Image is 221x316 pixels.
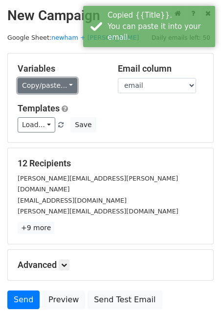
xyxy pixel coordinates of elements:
a: Preview [42,290,85,309]
h5: Variables [18,63,103,74]
button: Save [70,117,96,132]
iframe: Chat Widget [172,269,221,316]
small: [PERSON_NAME][EMAIL_ADDRESS][PERSON_NAME][DOMAIN_NAME] [18,175,178,193]
a: Templates [18,103,60,113]
h5: Email column [118,63,203,74]
a: Copy/paste... [18,78,77,93]
h5: 12 Recipients [18,158,203,169]
small: [EMAIL_ADDRESS][DOMAIN_NAME] [18,197,127,204]
a: Send [7,290,40,309]
a: newham + [PERSON_NAME] [51,34,139,41]
a: Load... [18,117,55,132]
a: +9 more [18,222,54,234]
small: Google Sheet: [7,34,139,41]
h5: Advanced [18,260,203,270]
h2: New Campaign [7,7,214,24]
small: [PERSON_NAME][EMAIL_ADDRESS][DOMAIN_NAME] [18,208,178,215]
div: Copied {{Title}}. You can paste it into your email. [108,10,211,43]
a: Send Test Email [88,290,162,309]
